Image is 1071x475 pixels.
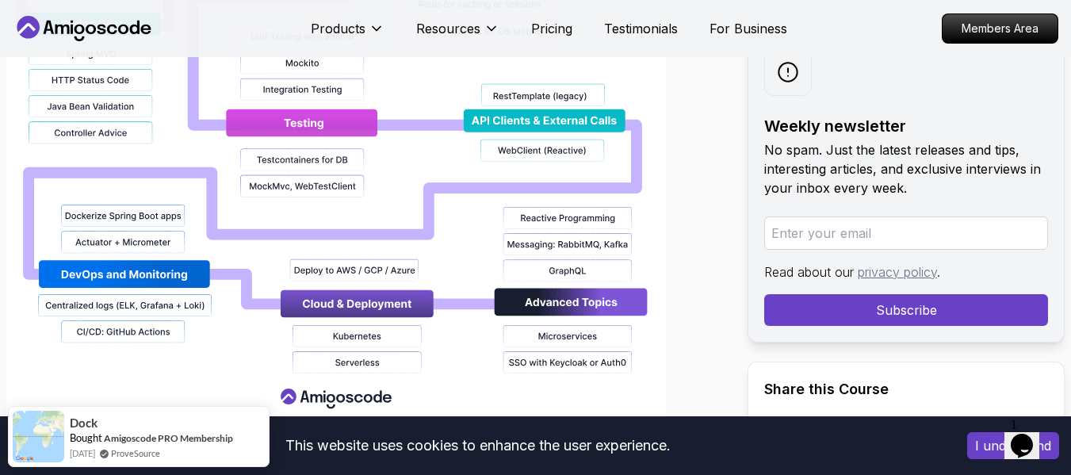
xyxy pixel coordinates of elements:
[967,432,1059,459] button: Accept cookies
[604,19,678,38] a: Testimonials
[70,446,95,460] span: [DATE]
[858,264,937,280] a: privacy policy
[531,19,572,38] a: Pricing
[416,19,480,38] p: Resources
[764,378,1048,400] h2: Share this Course
[311,19,365,38] p: Products
[764,294,1048,326] button: Subscribe
[764,216,1048,250] input: Enter your email
[942,13,1058,44] a: Members Area
[710,19,787,38] a: For Business
[111,446,160,460] a: ProveSource
[311,19,384,51] button: Products
[943,14,1058,43] p: Members Area
[1004,412,1055,459] iframe: chat widget
[70,416,98,430] span: Dock
[13,411,64,462] img: provesource social proof notification image
[764,262,1048,282] p: Read about our .
[764,115,1048,137] h2: Weekly newsletter
[70,431,102,444] span: Bought
[416,19,499,51] button: Resources
[104,432,233,444] a: Amigoscode PRO Membership
[12,428,943,463] div: This website uses cookies to enhance the user experience.
[764,140,1048,197] p: No spam. Just the latest releases and tips, interesting articles, and exclusive interviews in you...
